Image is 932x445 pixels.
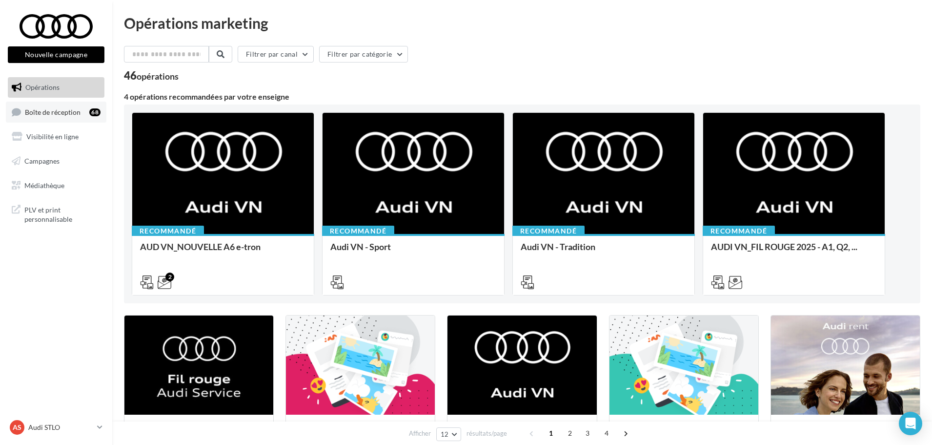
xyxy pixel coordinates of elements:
[6,199,106,228] a: PLV et print personnalisable
[562,425,578,441] span: 2
[6,77,106,98] a: Opérations
[13,423,21,432] span: AS
[322,226,394,236] div: Recommandé
[24,181,64,189] span: Médiathèque
[330,241,391,252] span: Audi VN - Sport
[132,226,204,236] div: Recommandé
[124,70,179,81] div: 46
[137,72,179,81] div: opérations
[6,151,106,171] a: Campagnes
[512,226,585,236] div: Recommandé
[599,425,614,441] span: 4
[409,429,431,438] span: Afficher
[580,425,595,441] span: 3
[24,157,60,165] span: Campagnes
[24,203,101,224] span: PLV et print personnalisable
[28,423,93,432] p: Audi STLO
[441,430,449,438] span: 12
[6,127,106,147] a: Visibilité en ligne
[6,102,106,123] a: Boîte de réception68
[466,429,507,438] span: résultats/page
[6,175,106,196] a: Médiathèque
[124,16,920,30] div: Opérations marketing
[26,132,79,141] span: Visibilité en ligne
[140,241,261,252] span: AUD VN_NOUVELLE A6 e-tron
[89,108,101,116] div: 68
[703,226,775,236] div: Recommandé
[8,46,104,63] button: Nouvelle campagne
[543,425,559,441] span: 1
[165,273,174,281] div: 2
[124,93,920,101] div: 4 opérations recommandées par votre enseigne
[25,83,60,91] span: Opérations
[238,46,314,63] button: Filtrer par canal
[436,427,461,441] button: 12
[899,412,922,435] div: Open Intercom Messenger
[25,107,81,116] span: Boîte de réception
[319,46,408,63] button: Filtrer par catégorie
[521,241,595,252] span: Audi VN - Tradition
[8,418,104,437] a: AS Audi STLO
[711,241,857,252] span: AUDI VN_FIL ROUGE 2025 - A1, Q2, ...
